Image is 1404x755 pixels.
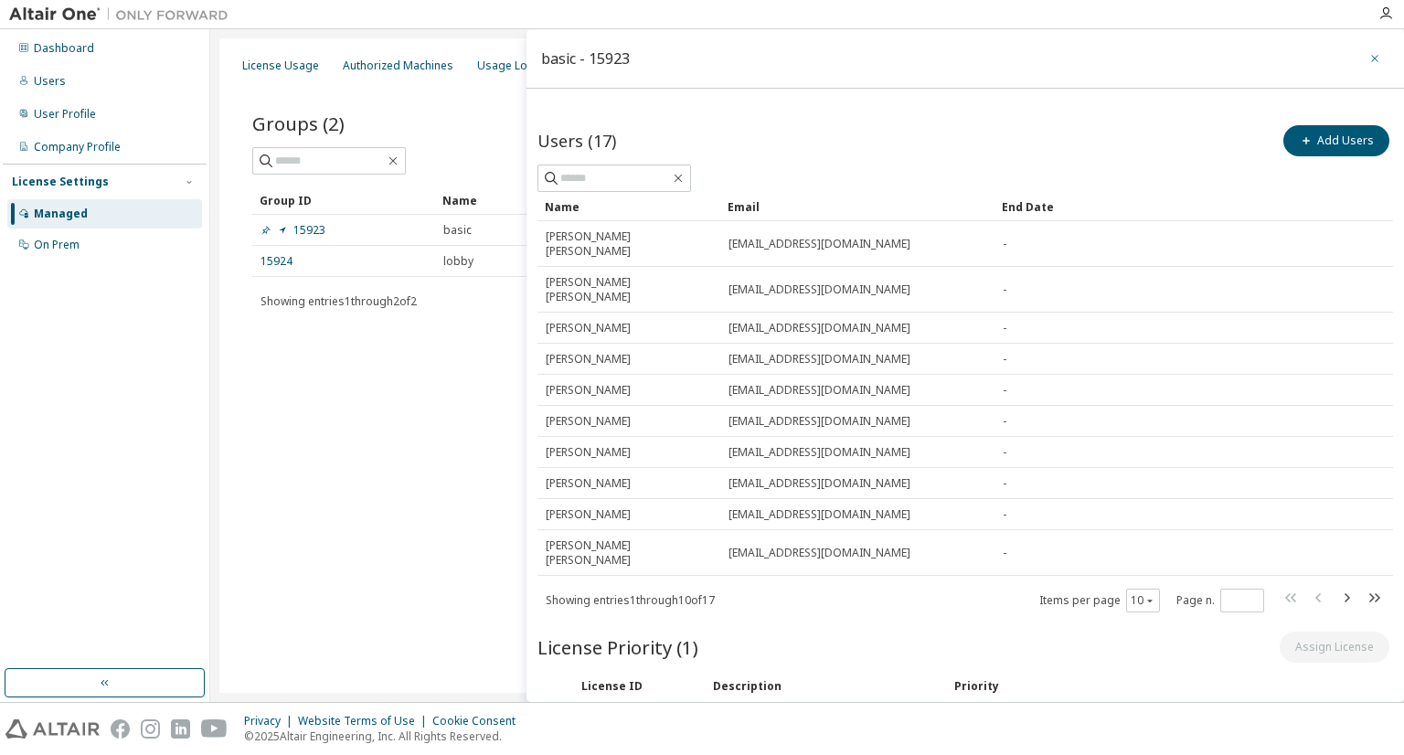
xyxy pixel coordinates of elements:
[1131,593,1155,608] button: 10
[343,58,453,73] div: Authorized Machines
[34,238,80,252] div: On Prem
[1283,125,1389,156] button: Add Users
[546,592,715,608] span: Showing entries 1 through 10 of 17
[1003,352,1006,367] span: -
[244,714,298,728] div: Privacy
[244,728,526,744] p: © 2025 Altair Engineering, Inc. All Rights Reserved.
[1003,237,1006,251] span: -
[298,714,432,728] div: Website Terms of Use
[12,175,109,189] div: License Settings
[1003,321,1006,335] span: -
[546,352,631,367] span: [PERSON_NAME]
[1003,476,1006,491] span: -
[541,51,630,66] div: basic - 15923
[546,538,712,568] span: [PERSON_NAME] [PERSON_NAME]
[729,237,910,251] span: [EMAIL_ADDRESS][DOMAIN_NAME]
[545,192,713,221] div: Name
[729,414,910,429] span: [EMAIL_ADDRESS][DOMAIN_NAME]
[171,719,190,739] img: linkedin.svg
[729,352,910,367] span: [EMAIL_ADDRESS][DOMAIN_NAME]
[546,321,631,335] span: [PERSON_NAME]
[261,223,325,238] a: 15923
[432,714,526,728] div: Cookie Consent
[537,130,616,152] span: Users (17)
[581,679,691,694] div: License ID
[443,223,472,238] span: basic
[111,719,130,739] img: facebook.svg
[5,719,100,739] img: altair_logo.svg
[34,207,88,221] div: Managed
[443,254,473,269] span: lobby
[546,445,631,460] span: [PERSON_NAME]
[34,74,66,89] div: Users
[9,5,238,24] img: Altair One
[729,507,910,522] span: [EMAIL_ADDRESS][DOMAIN_NAME]
[713,679,932,694] div: Description
[252,111,345,136] span: Groups (2)
[34,140,121,154] div: Company Profile
[260,186,428,215] div: Group ID
[1280,632,1389,663] button: Assign License
[546,476,631,491] span: [PERSON_NAME]
[1003,383,1006,398] span: -
[729,546,910,560] span: [EMAIL_ADDRESS][DOMAIN_NAME]
[546,229,712,259] span: [PERSON_NAME] [PERSON_NAME]
[954,679,999,694] div: Priority
[201,719,228,739] img: youtube.svg
[546,383,631,398] span: [PERSON_NAME]
[261,293,417,309] span: Showing entries 1 through 2 of 2
[442,186,656,215] div: Name
[141,719,160,739] img: instagram.svg
[728,192,987,221] div: Email
[34,107,96,122] div: User Profile
[1003,282,1006,297] span: -
[1003,414,1006,429] span: -
[546,507,631,522] span: [PERSON_NAME]
[729,383,910,398] span: [EMAIL_ADDRESS][DOMAIN_NAME]
[546,414,631,429] span: [PERSON_NAME]
[261,254,292,269] a: 15924
[1003,546,1006,560] span: -
[1003,445,1006,460] span: -
[1002,192,1333,221] div: End Date
[1003,507,1006,522] span: -
[34,41,94,56] div: Dashboard
[1039,589,1160,612] span: Items per page
[477,58,541,73] div: Usage Logs
[546,275,712,304] span: [PERSON_NAME] [PERSON_NAME]
[729,476,910,491] span: [EMAIL_ADDRESS][DOMAIN_NAME]
[729,282,910,297] span: [EMAIL_ADDRESS][DOMAIN_NAME]
[537,634,698,660] span: License Priority (1)
[729,445,910,460] span: [EMAIL_ADDRESS][DOMAIN_NAME]
[242,58,319,73] div: License Usage
[1176,589,1264,612] span: Page n.
[729,321,910,335] span: [EMAIL_ADDRESS][DOMAIN_NAME]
